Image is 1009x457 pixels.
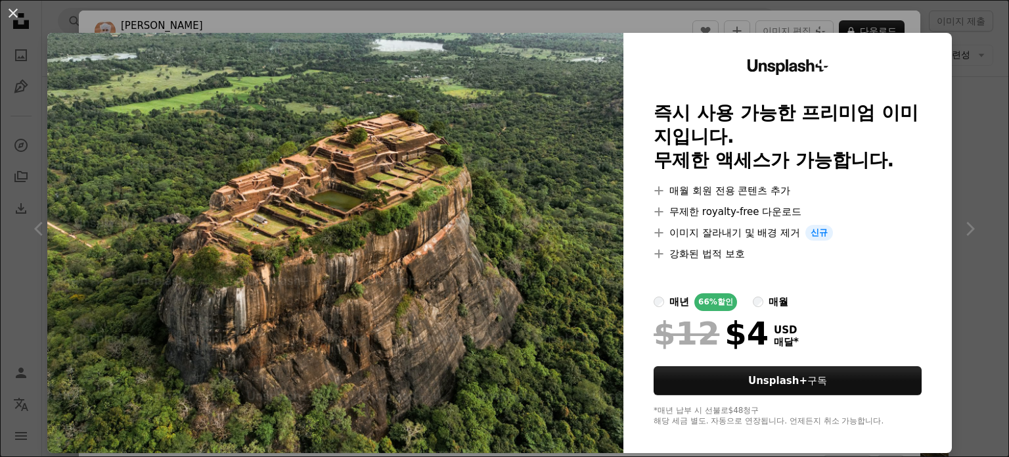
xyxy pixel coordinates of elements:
div: 매월 [769,294,788,310]
input: 매월 [753,297,763,307]
div: $4 [654,316,769,350]
input: 매년66%할인 [654,297,664,307]
button: Unsplash+구독 [654,366,922,395]
span: USD [774,324,799,336]
h2: 즉시 사용 가능한 프리미엄 이미지입니다. 무제한 액세스가 가능합니다. [654,101,922,172]
div: 매년 [669,294,689,310]
span: 신규 [805,225,833,241]
strong: Unsplash+ [748,375,807,387]
li: 이미지 잘라내기 및 배경 제거 [654,225,922,241]
div: *매년 납부 시 선불로 $48 청구 해당 세금 별도. 자동으로 연장됩니다. 언제든지 취소 가능합니다. [654,406,922,427]
div: 66% 할인 [694,293,737,311]
li: 무제한 royalty-free 다운로드 [654,204,922,220]
span: $12 [654,316,719,350]
li: 매월 회원 전용 콘텐츠 추가 [654,183,922,199]
li: 강화된 법적 보호 [654,246,922,262]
